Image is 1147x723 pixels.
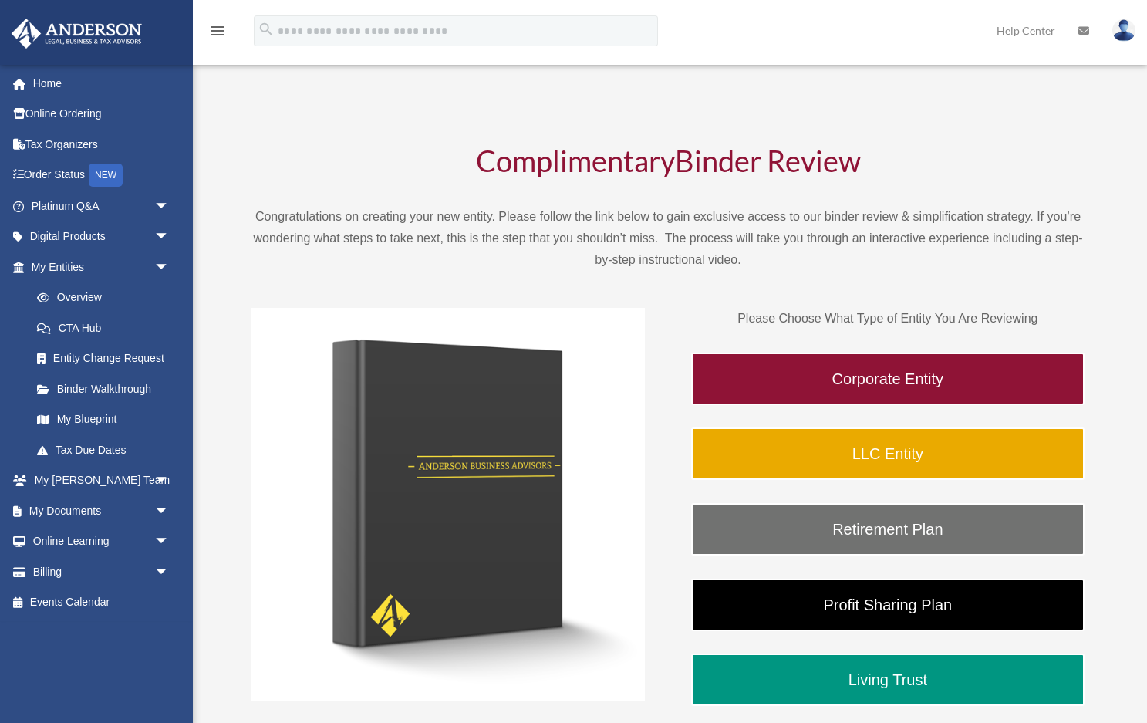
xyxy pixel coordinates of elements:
[11,252,193,282] a: My Entitiesarrow_drop_down
[11,465,193,496] a: My [PERSON_NAME] Teamarrow_drop_down
[11,495,193,526] a: My Documentsarrow_drop_down
[89,164,123,187] div: NEW
[258,21,275,38] i: search
[691,353,1085,405] a: Corporate Entity
[11,99,193,130] a: Online Ordering
[11,68,193,99] a: Home
[11,526,193,557] a: Online Learningarrow_drop_down
[675,143,861,178] span: Binder Review
[154,252,185,283] span: arrow_drop_down
[154,495,185,527] span: arrow_drop_down
[154,191,185,222] span: arrow_drop_down
[691,427,1085,480] a: LLC Entity
[691,579,1085,631] a: Profit Sharing Plan
[7,19,147,49] img: Anderson Advisors Platinum Portal
[11,129,193,160] a: Tax Organizers
[154,221,185,253] span: arrow_drop_down
[22,404,193,435] a: My Blueprint
[11,191,193,221] a: Platinum Q&Aarrow_drop_down
[691,503,1085,556] a: Retirement Plan
[22,343,193,374] a: Entity Change Request
[208,27,227,40] a: menu
[11,221,193,252] a: Digital Productsarrow_drop_down
[11,587,193,618] a: Events Calendar
[11,556,193,587] a: Billingarrow_drop_down
[691,654,1085,706] a: Living Trust
[22,373,185,404] a: Binder Walkthrough
[1112,19,1135,42] img: User Pic
[154,556,185,588] span: arrow_drop_down
[154,526,185,558] span: arrow_drop_down
[691,308,1085,329] p: Please Choose What Type of Entity You Are Reviewing
[22,282,193,313] a: Overview
[476,143,675,178] span: Complimentary
[208,22,227,40] i: menu
[154,465,185,497] span: arrow_drop_down
[22,434,193,465] a: Tax Due Dates
[251,206,1085,271] p: Congratulations on creating your new entity. Please follow the link below to gain exclusive acces...
[11,160,193,191] a: Order StatusNEW
[22,313,193,343] a: CTA Hub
